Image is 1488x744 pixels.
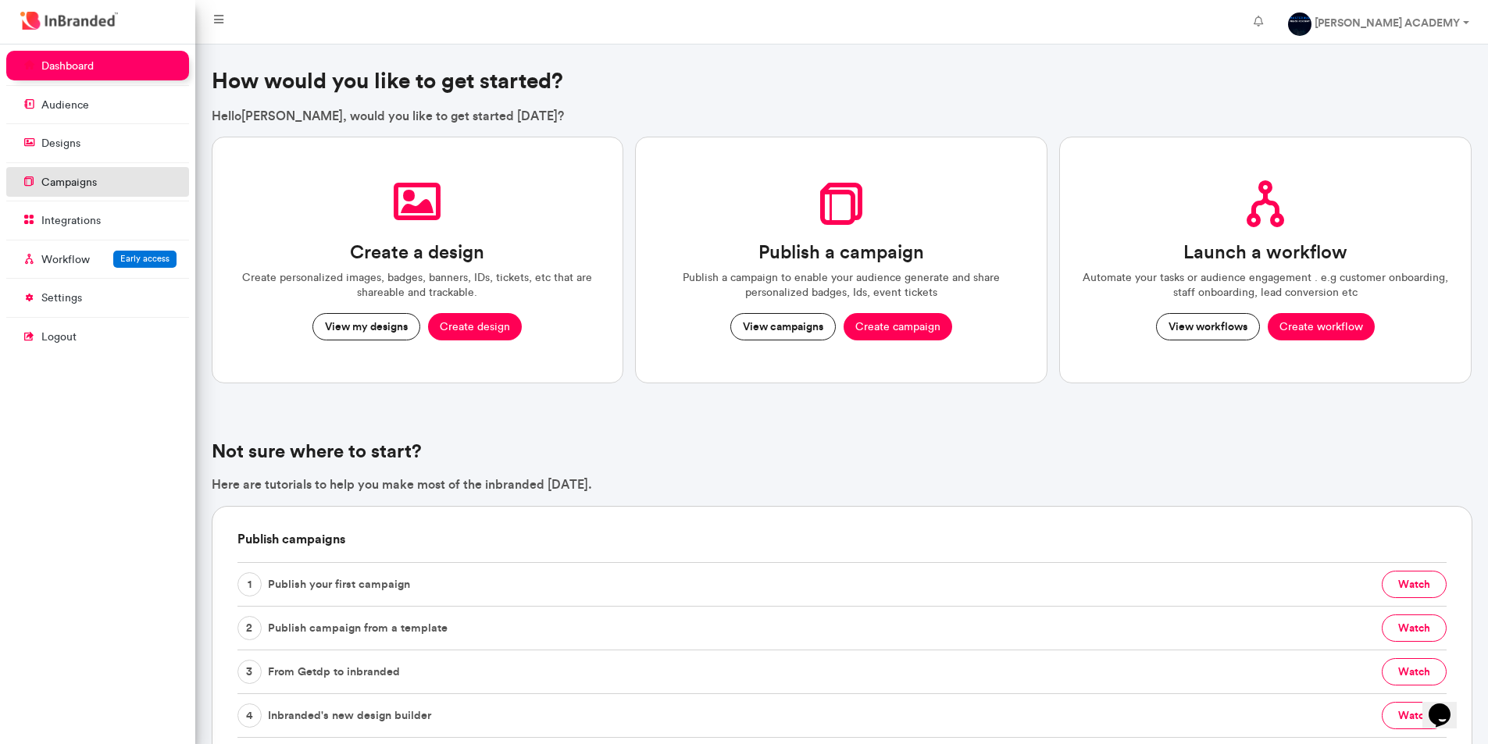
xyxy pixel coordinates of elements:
p: settings [41,290,82,306]
div: Auditoría del sitio [1292,92,1372,102]
img: tab_domain_overview_orange.svg [191,91,204,103]
h3: Launch a workflow [1183,241,1347,264]
div: Backlinks [942,92,984,102]
h6: Publish campaigns [237,507,1447,562]
p: Create personalized images, badges, banners, IDs, tickets, etc that are shareable and trackable. [231,270,605,301]
p: Automate your tasks or audience engagement . e.g customer onboarding, staff onboarding, lead conv... [1079,270,1452,301]
button: watch [1382,658,1447,685]
p: Here are tutorials to help you make most of the inbranded [DATE]. [212,475,1472,493]
a: dashboard [6,51,189,80]
p: dashboard [41,59,94,74]
img: tab_seo_analyzer_grey.svg [1275,91,1287,103]
div: Dominio: [DOMAIN_NAME] [41,41,175,53]
p: campaigns [41,175,97,190]
img: tab_backlinks_grey.svg [925,91,937,103]
p: Publish a campaign to enable your audience generate and share personalized badges, Ids, event tic... [655,270,1028,301]
span: Inbranded's new design builder [268,703,431,728]
button: View workflows [1156,313,1260,341]
button: Create design [428,313,522,341]
p: integrations [41,213,101,229]
img: logo_orange.svg [25,25,37,37]
button: watch [1382,702,1447,729]
button: watch [1382,571,1447,598]
h4: Not sure where to start? [212,440,1472,463]
strong: [PERSON_NAME] ACADEMY [1315,16,1460,30]
span: Publish your first campaign [268,572,410,596]
button: View campaigns [730,313,836,341]
span: 1 [237,572,262,596]
img: InBranded Logo [16,8,122,34]
a: audience [6,90,189,119]
button: Create campaign [844,313,952,341]
iframe: chat widget [1422,682,1472,728]
span: From Getdp to inbranded [268,660,400,684]
span: Early access [120,253,169,264]
h3: How would you like to get started? [212,68,1472,94]
a: campaigns [6,167,189,197]
img: tab_keywords_by_traffic_grey.svg [545,91,558,103]
p: logout [41,329,77,345]
img: support.svg [1379,33,1392,45]
h3: Create a design [350,241,484,264]
img: go_to_app.svg [1445,33,1458,45]
a: designs [6,128,189,158]
span: Publish campaign from a template [268,616,448,640]
img: website_grey.svg [25,41,37,53]
a: integrations [6,205,189,235]
img: setting.svg [1412,33,1425,45]
h3: Publish a campaign [758,241,924,264]
button: Create workflow [1268,313,1375,341]
a: settings [6,283,189,312]
button: watch [1382,614,1447,642]
div: Palabras clave [562,92,627,102]
p: Hello [PERSON_NAME] , would you like to get started [DATE]? [212,107,1472,124]
p: audience [41,98,89,113]
span: 2 [237,616,262,640]
img: profile dp [1288,12,1311,36]
div: v 4.0.25 [44,25,77,37]
div: Dominio [209,92,246,102]
a: [PERSON_NAME] ACADEMY [1276,6,1482,37]
p: Workflow [41,252,90,268]
span: 3 [237,660,262,684]
button: View my designs [312,313,420,341]
p: designs [41,136,80,151]
a: WorkflowEarly access [6,244,189,274]
span: 4 [237,703,262,728]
